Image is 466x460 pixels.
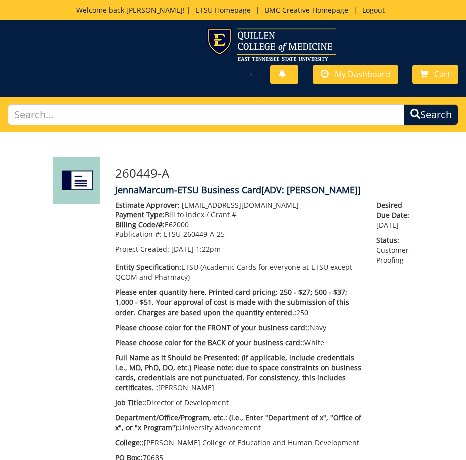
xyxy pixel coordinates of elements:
[115,398,146,407] span: Job Title::
[115,287,362,318] p: 250
[115,185,414,195] h4: JennaMarcum-ETSU Business Card
[115,220,165,229] span: Billing Code/#:
[376,235,413,245] span: Status:
[115,229,162,239] span: Publication #:
[261,184,361,196] span: [ADV: [PERSON_NAME]]
[8,104,404,126] input: Search...
[115,353,361,392] span: Full Name as it Should be Presented: (if applicable, include credentials i.e., MD, PhD, DO, etc.)...
[126,5,183,15] a: [PERSON_NAME]
[53,157,100,204] img: Product featured image
[376,200,413,230] p: [DATE]
[260,5,353,15] a: BMC Creative Homepage
[115,200,180,210] span: Estimate Approver:
[115,262,181,272] span: Entity Specification:
[376,235,413,265] p: Customer Proofing
[115,338,362,348] p: White
[115,167,414,180] h3: 260449-A
[191,5,256,15] a: ETSU Homepage
[357,5,390,15] a: Logout
[171,244,221,254] span: [DATE] 1:22pm
[412,65,458,84] a: Cart
[376,200,413,220] span: Desired Due Date:
[115,220,362,230] p: E62000
[115,338,304,347] span: Please choose color for the BACK of your business card::
[115,413,362,433] p: University Advancement
[115,262,362,282] p: ETSU (Academic Cards for everyone at ETSU except QCOM and Pharmacy)
[115,323,309,332] span: Please choose color for the FRONT of your business card::
[115,287,349,317] span: Please enter quantity here. Printed card pricing: 250 - $27; 500 - $37; 1,000 - $51. Your approva...
[115,353,362,393] p: [PERSON_NAME]
[115,210,165,219] span: Payment Type:
[164,229,225,239] span: ETSU-260449-A-25
[313,65,398,84] a: My Dashboard
[115,438,144,447] span: College::
[115,200,362,210] p: [EMAIL_ADDRESS][DOMAIN_NAME]
[115,210,362,220] p: Bill to Index / Grant #
[115,398,362,408] p: Director of Development
[115,438,362,448] p: [PERSON_NAME] College of Education and Human Development
[115,323,362,333] p: Navy
[207,28,336,61] img: ETSU logo
[404,104,458,126] button: Search
[46,5,419,15] p: Welcome back, ! | | |
[115,244,169,254] span: Project Created:
[434,69,450,80] span: Cart
[115,413,361,432] span: Department/Office/Program, etc.: (i.e., Enter "Department of x", "Office of x", or "x Program"):
[335,69,390,80] span: My Dashboard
